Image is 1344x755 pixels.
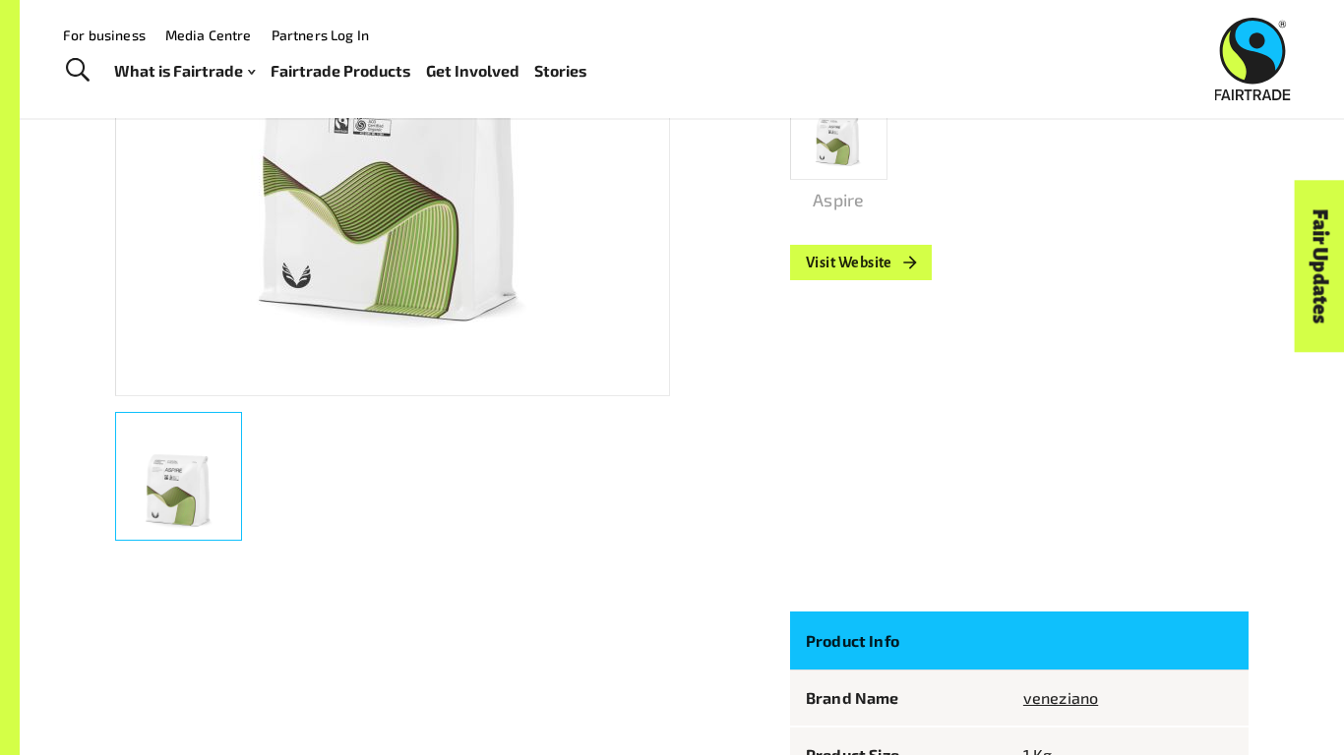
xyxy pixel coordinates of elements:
[790,187,887,212] p: Aspire
[806,627,992,654] p: Product Info
[534,57,586,86] a: Stories
[790,245,932,280] a: Visit Website
[271,57,410,86] a: Fairtrade Products
[790,81,887,212] a: Aspire
[1023,688,1098,707] a: veneziano
[53,46,101,95] a: Toggle Search
[806,686,992,710] p: Brand Name
[272,27,369,43] a: Partners Log In
[63,27,146,43] a: For business
[114,57,255,86] a: What is Fairtrade
[165,27,252,43] a: Media Centre
[1215,18,1291,100] img: Fairtrade Australia New Zealand logo
[426,57,519,86] a: Get Involved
